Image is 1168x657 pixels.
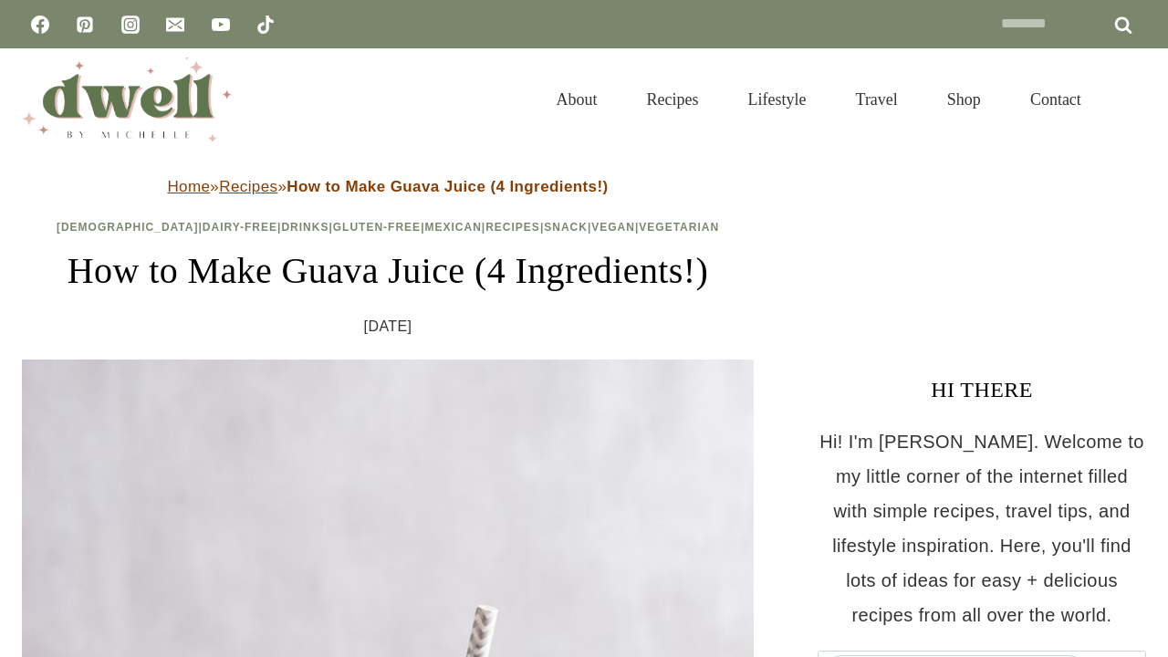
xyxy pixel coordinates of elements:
[818,373,1146,406] h3: HI THERE
[831,68,923,131] a: Travel
[818,424,1146,632] p: Hi! I'm [PERSON_NAME]. Welcome to my little corner of the internet filled with simple recipes, tr...
[247,6,284,43] a: TikTok
[219,178,277,195] a: Recipes
[112,6,149,43] a: Instagram
[544,221,588,234] a: Snack
[424,221,481,234] a: Mexican
[167,178,608,195] span: » »
[591,221,635,234] a: Vegan
[203,6,239,43] a: YouTube
[724,68,831,131] a: Lifestyle
[22,57,232,141] img: DWELL by michelle
[57,221,719,234] span: | | | | | | | |
[364,313,412,340] time: [DATE]
[622,68,724,131] a: Recipes
[923,68,1006,131] a: Shop
[287,178,608,195] strong: How to Make Guava Juice (4 Ingredients!)
[532,68,1106,131] nav: Primary Navigation
[639,221,719,234] a: Vegetarian
[281,221,328,234] a: Drinks
[157,6,193,43] a: Email
[203,221,277,234] a: Dairy-Free
[57,221,199,234] a: [DEMOGRAPHIC_DATA]
[532,68,622,131] a: About
[22,6,58,43] a: Facebook
[67,6,103,43] a: Pinterest
[1115,84,1146,115] button: View Search Form
[485,221,540,234] a: Recipes
[333,221,421,234] a: Gluten-Free
[167,178,210,195] a: Home
[1006,68,1106,131] a: Contact
[22,244,754,298] h1: How to Make Guava Juice (4 Ingredients!)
